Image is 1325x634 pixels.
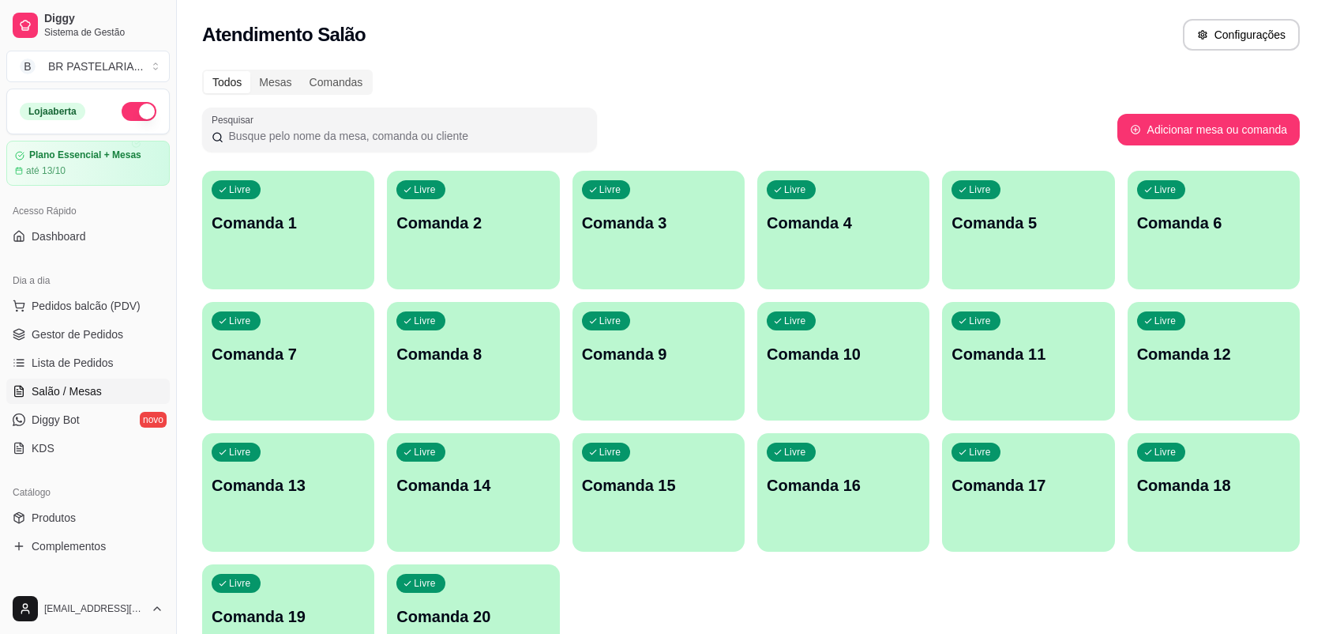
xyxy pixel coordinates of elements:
button: Pedidos balcão (PDV) [6,293,170,319]
p: Livre [1154,446,1177,459]
a: Produtos [6,505,170,530]
p: Livre [599,315,621,327]
p: Livre [969,315,991,327]
a: Diggy Botnovo [6,407,170,432]
p: Livre [414,315,436,327]
button: Adicionar mesa ou comanda [1117,114,1300,145]
button: LivreComanda 4 [757,171,929,289]
article: até 13/10 [26,164,66,177]
div: Mesas [250,71,300,93]
p: Comanda 1 [212,212,365,234]
p: Livre [784,183,806,196]
p: Comanda 11 [952,343,1105,365]
span: Produtos [32,510,76,526]
p: Comanda 15 [582,474,735,496]
button: LivreComanda 3 [572,171,745,289]
a: Complementos [6,534,170,559]
p: Livre [1154,183,1177,196]
label: Pesquisar [212,113,259,126]
button: LivreComanda 6 [1128,171,1300,289]
span: Dashboard [32,228,86,244]
p: Comanda 2 [396,212,550,234]
p: Comanda 14 [396,474,550,496]
a: KDS [6,436,170,461]
a: Plano Essencial + Mesasaté 13/10 [6,141,170,186]
button: Configurações [1183,19,1300,51]
p: Comanda 17 [952,474,1105,496]
p: Comanda 7 [212,343,365,365]
a: Salão / Mesas [6,379,170,404]
div: Loja aberta [20,103,85,120]
span: Lista de Pedidos [32,355,114,371]
span: [EMAIL_ADDRESS][DOMAIN_NAME] [44,602,145,615]
span: Diggy [44,12,163,26]
p: Comanda 13 [212,474,365,496]
p: Livre [784,446,806,459]
p: Livre [229,315,251,327]
p: Comanda 18 [1137,474,1290,496]
span: Diggy Bot [32,412,80,428]
p: Comanda 10 [767,343,920,365]
span: Pedidos balcão (PDV) [32,298,141,314]
div: Comandas [301,71,372,93]
span: Sistema de Gestão [44,26,163,39]
p: Comanda 8 [396,343,550,365]
p: Comanda 3 [582,212,735,234]
div: Todos [204,71,250,93]
p: Livre [229,183,251,196]
article: Plano Essencial + Mesas [29,149,141,161]
button: LivreComanda 16 [757,433,929,552]
span: Gestor de Pedidos [32,326,123,342]
button: Select a team [6,51,170,82]
button: LivreComanda 10 [757,302,929,421]
div: Catálogo [6,480,170,505]
p: Livre [414,577,436,590]
button: LivreComanda 18 [1128,433,1300,552]
div: Acesso Rápido [6,198,170,224]
button: LivreComanda 2 [387,171,559,289]
button: LivreComanda 1 [202,171,374,289]
p: Livre [969,183,991,196]
button: LivreComanda 11 [942,302,1114,421]
p: Comanda 6 [1137,212,1290,234]
p: Livre [229,446,251,459]
button: LivreComanda 5 [942,171,1114,289]
button: LivreComanda 9 [572,302,745,421]
a: Dashboard [6,224,170,249]
a: DiggySistema de Gestão [6,6,170,44]
p: Comanda 12 [1137,343,1290,365]
button: LivreComanda 14 [387,433,559,552]
a: Lista de Pedidos [6,350,170,375]
p: Comanda 5 [952,212,1105,234]
button: LivreComanda 13 [202,433,374,552]
button: LivreComanda 17 [942,433,1114,552]
p: Comanda 9 [582,343,735,365]
a: Gestor de Pedidos [6,322,170,347]
button: Alterar Status [122,102,156,121]
button: LivreComanda 12 [1128,302,1300,421]
p: Livre [784,315,806,327]
p: Livre [414,183,436,196]
button: LivreComanda 15 [572,433,745,552]
p: Livre [229,577,251,590]
input: Pesquisar [223,128,587,144]
p: Livre [599,446,621,459]
p: Comanda 4 [767,212,920,234]
div: Dia a dia [6,268,170,293]
button: [EMAIL_ADDRESS][DOMAIN_NAME] [6,590,170,628]
button: LivreComanda 7 [202,302,374,421]
p: Livre [599,183,621,196]
p: Livre [414,446,436,459]
span: KDS [32,440,54,456]
div: BR PASTELARIA ... [48,58,143,74]
span: B [20,58,36,74]
button: LivreComanda 8 [387,302,559,421]
p: Comanda 20 [396,606,550,628]
span: Salão / Mesas [32,383,102,399]
p: Comanda 19 [212,606,365,628]
h2: Atendimento Salão [202,22,366,47]
p: Livre [1154,315,1177,327]
span: Complementos [32,538,106,554]
p: Comanda 16 [767,474,920,496]
p: Livre [969,446,991,459]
